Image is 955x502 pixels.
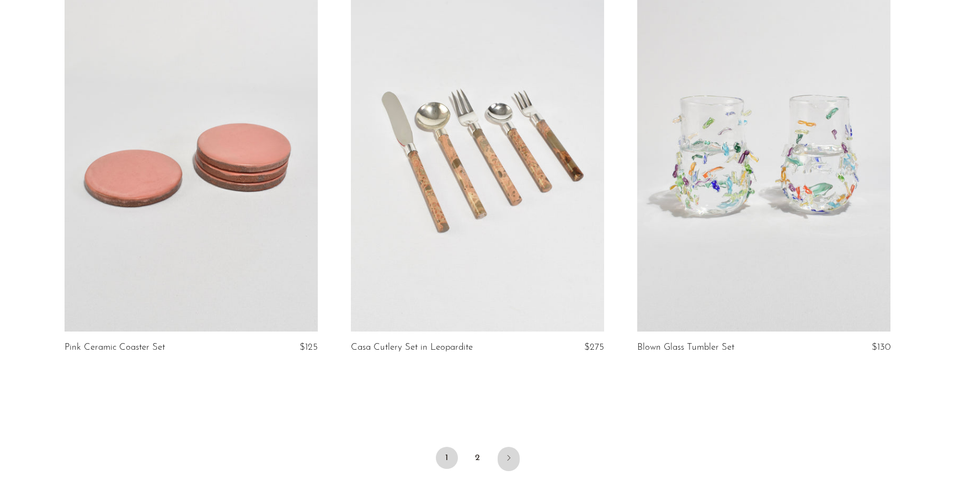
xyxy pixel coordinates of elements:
span: 1 [436,447,458,469]
span: $275 [584,343,604,352]
span: $125 [300,343,318,352]
a: Blown Glass Tumbler Set [637,343,734,353]
span: $130 [872,343,890,352]
a: 2 [467,447,489,469]
a: Casa Cutlery Set in Leopardite [351,343,473,353]
a: Pink Ceramic Coaster Set [65,343,165,353]
a: Next [498,447,520,471]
